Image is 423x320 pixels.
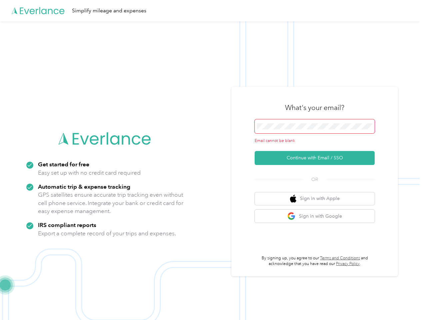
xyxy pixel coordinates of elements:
h3: What's your email? [285,103,344,112]
p: GPS satellites ensure accurate trip tracking even without cell phone service. Integrate your bank... [38,191,184,215]
img: apple logo [290,195,297,203]
p: Easy set up with no credit card required [38,169,141,177]
a: Terms and Conditions [320,256,360,261]
strong: Get started for free [38,161,89,168]
span: OR [303,176,326,183]
p: Export a complete record of your trips and expenses. [38,229,176,238]
button: apple logoSign in with Apple [255,192,375,205]
button: Continue with Email / SSO [255,151,375,165]
p: By signing up, you agree to our and acknowledge that you have read our . [255,255,375,267]
strong: IRS compliant reports [38,221,96,228]
button: google logoSign in with Google [255,210,375,223]
div: Email cannot be blank [255,138,375,144]
img: google logo [287,212,296,220]
a: Privacy Policy [336,261,360,266]
div: Simplify mileage and expenses [72,7,146,15]
strong: Automatic trip & expense tracking [38,183,130,190]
